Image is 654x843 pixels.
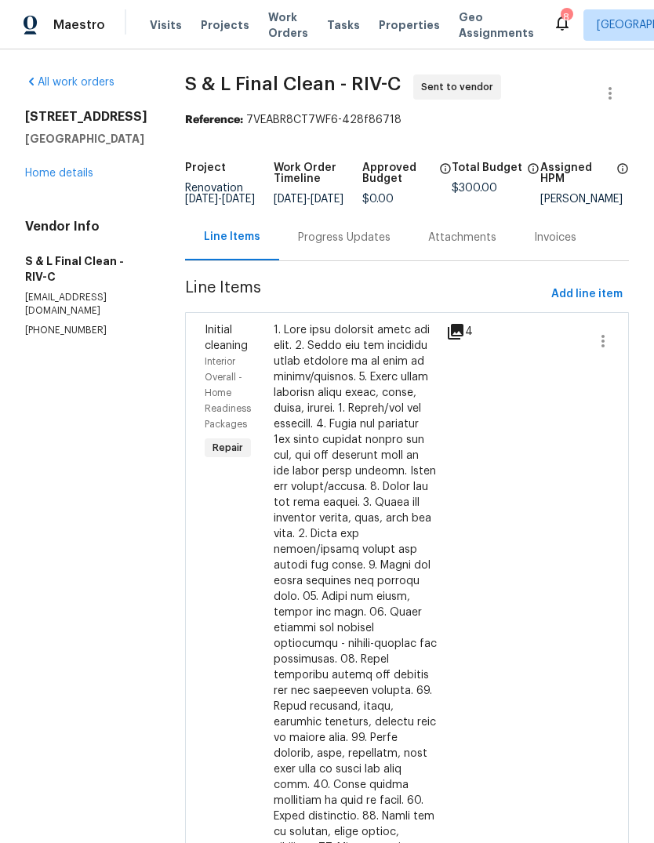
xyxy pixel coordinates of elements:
div: 8 [561,9,572,25]
div: Line Items [204,229,260,245]
span: - [185,194,255,205]
span: Initial cleaning [205,325,248,351]
h5: [GEOGRAPHIC_DATA] [25,131,147,147]
span: [DATE] [311,194,343,205]
div: Progress Updates [298,230,391,245]
h5: Total Budget [452,162,522,173]
span: Projects [201,17,249,33]
span: Sent to vendor [421,79,500,95]
span: Interior Overall - Home Readiness Packages [205,357,251,429]
span: Work Orders [268,9,308,41]
span: Geo Assignments [459,9,534,41]
a: Home details [25,168,93,179]
span: Repair [206,440,249,456]
p: [EMAIL_ADDRESS][DOMAIN_NAME] [25,291,147,318]
div: Invoices [534,230,576,245]
span: The total cost of line items that have been proposed by Opendoor. This sum includes line items th... [527,162,540,183]
span: $300.00 [452,183,497,194]
span: Add line item [551,285,623,304]
h4: Vendor Info [25,219,147,234]
h2: [STREET_ADDRESS] [25,109,147,125]
span: [DATE] [274,194,307,205]
div: 7VEABR8CT7WF6-428f86718 [185,112,629,128]
div: [PERSON_NAME] [540,194,629,205]
span: $0.00 [362,194,394,205]
span: [DATE] [185,194,218,205]
span: Maestro [53,17,105,33]
div: 4 [446,322,471,341]
button: Add line item [545,280,629,309]
span: Tasks [327,20,360,31]
h5: Project [185,162,226,173]
div: Attachments [428,230,496,245]
span: - [274,194,343,205]
p: [PHONE_NUMBER] [25,324,147,337]
b: Reference: [185,114,243,125]
h5: Assigned HPM [540,162,612,184]
a: All work orders [25,77,114,88]
span: Line Items [185,280,545,309]
span: Renovation [185,183,255,205]
span: S & L Final Clean - RIV-C [185,74,401,93]
span: Visits [150,17,182,33]
span: [DATE] [222,194,255,205]
span: The total cost of line items that have been approved by both Opendoor and the Trade Partner. This... [439,162,452,194]
span: The hpm assigned to this work order. [616,162,629,194]
span: Properties [379,17,440,33]
h5: Work Order Timeline [274,162,362,184]
h5: Approved Budget [362,162,434,184]
h5: S & L Final Clean - RIV-C [25,253,147,285]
